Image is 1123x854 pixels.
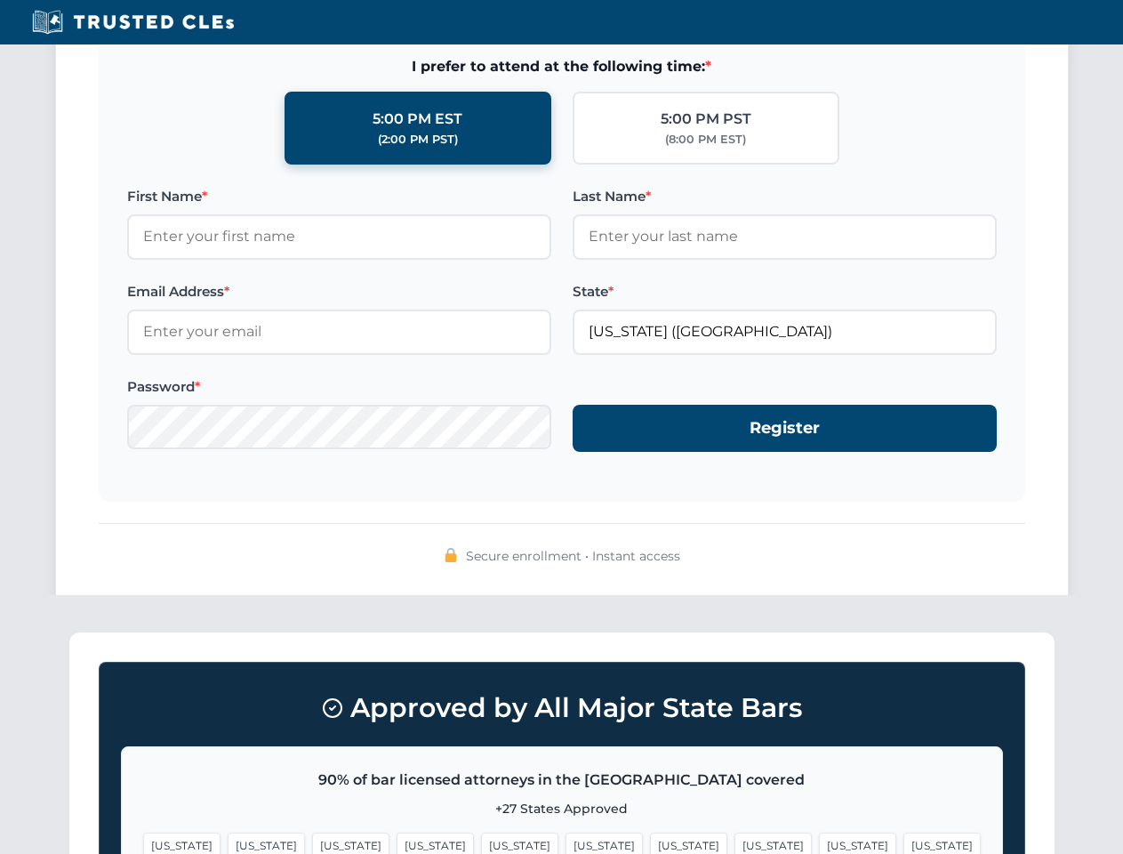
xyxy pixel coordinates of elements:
[127,310,551,354] input: Enter your email
[466,546,680,566] span: Secure enrollment • Instant access
[143,799,981,818] p: +27 States Approved
[127,214,551,259] input: Enter your first name
[573,214,997,259] input: Enter your last name
[573,310,997,354] input: Florida (FL)
[127,186,551,207] label: First Name
[127,376,551,398] label: Password
[661,108,751,131] div: 5:00 PM PST
[127,55,997,78] span: I prefer to attend at the following time:
[573,186,997,207] label: Last Name
[121,684,1003,732] h3: Approved by All Major State Bars
[378,131,458,149] div: (2:00 PM PST)
[373,108,462,131] div: 5:00 PM EST
[573,405,997,452] button: Register
[665,131,746,149] div: (8:00 PM EST)
[27,9,239,36] img: Trusted CLEs
[573,281,997,302] label: State
[143,769,981,792] p: 90% of bar licensed attorneys in the [GEOGRAPHIC_DATA] covered
[444,548,458,562] img: 🔒
[127,281,551,302] label: Email Address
